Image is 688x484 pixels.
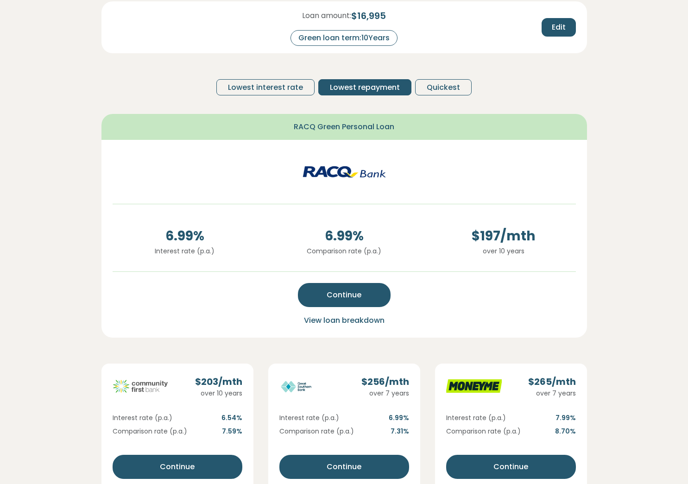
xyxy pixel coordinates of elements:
span: Continue [327,289,361,301]
span: View loan breakdown [304,315,385,326]
button: Continue [113,455,242,479]
span: Comparison rate (p.a.) [113,427,187,436]
span: Continue [493,461,528,472]
span: Edit [552,22,566,33]
span: Comparison rate (p.a.) [279,427,354,436]
div: over 7 years [361,389,409,398]
button: Lowest repayment [318,79,411,95]
button: Edit [542,18,576,37]
span: 7.99 % [555,413,576,423]
div: over 10 years [195,389,242,398]
span: Lowest interest rate [228,82,303,93]
span: 6.54 % [221,413,242,423]
span: $ 16,995 [351,9,386,23]
span: Quickest [427,82,460,93]
span: 6.99 % [272,226,417,246]
p: Interest rate (p.a.) [113,246,257,256]
button: Lowest interest rate [216,79,315,95]
p: over 10 years [431,246,576,256]
span: RACQ Green Personal Loan [294,121,394,132]
span: 6.99 % [113,226,257,246]
img: community-first logo [113,375,168,398]
span: 7.31 % [391,427,409,436]
div: $ 203 /mth [195,375,242,389]
span: Interest rate (p.a.) [113,413,172,423]
span: Loan amount: [302,10,351,21]
p: Comparison rate (p.a.) [272,246,417,256]
span: Continue [160,461,195,472]
span: $ 197 /mth [431,226,576,246]
div: over 7 years [528,389,576,398]
button: Quickest [415,79,472,95]
span: Lowest repayment [330,82,400,93]
span: Continue [327,461,361,472]
div: $ 265 /mth [528,375,576,389]
button: Continue [298,283,391,307]
span: 8.70 % [555,427,576,436]
span: 6.99 % [389,413,409,423]
button: View loan breakdown [301,314,387,327]
span: 7.59 % [222,427,242,436]
span: Interest rate (p.a.) [446,413,506,423]
img: moneyme logo [446,375,502,398]
span: Interest rate (p.a.) [279,413,339,423]
button: Continue [446,455,576,479]
span: Comparison rate (p.a.) [446,427,521,436]
img: racq-personal logo [303,151,386,193]
div: $ 256 /mth [361,375,409,389]
img: great-southern logo [279,375,335,398]
div: Green loan term: 10 Years [290,30,398,46]
button: Continue [279,455,409,479]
